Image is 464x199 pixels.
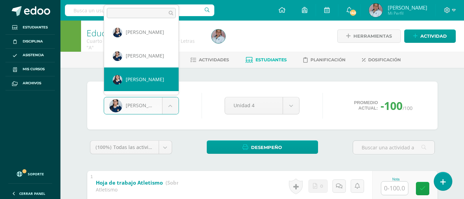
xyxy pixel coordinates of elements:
[113,28,122,37] img: 3e80c494e89b3fd45118902e7ffe807f.png
[126,76,164,83] span: [PERSON_NAME]
[126,29,164,35] span: [PERSON_NAME]
[126,52,164,59] span: [PERSON_NAME]
[113,75,122,85] img: 847c0ab1f79d6c28509161612d5a3178.png
[113,51,122,61] img: 0cc30a33a9d847f80a545a753d3efa54.png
